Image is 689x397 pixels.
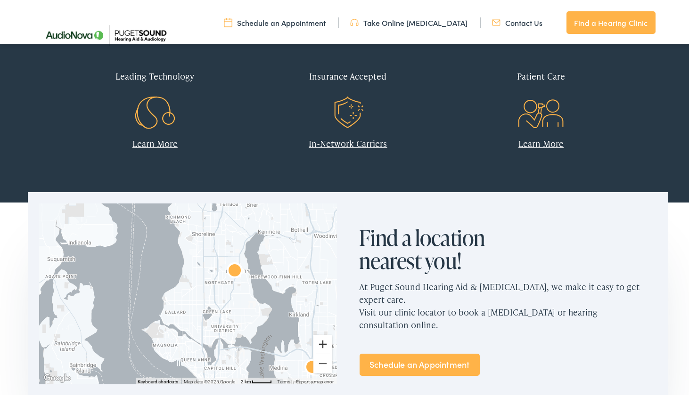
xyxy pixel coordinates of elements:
div: Patient Care [451,60,631,88]
span: Map data ©2025 Google [184,377,236,382]
div: Leading Technology [66,60,245,88]
button: Map Scale: 2 km per 39 pixels [238,376,275,382]
a: Report a map error [296,377,334,382]
img: Google [41,370,73,382]
div: AudioNova [223,259,246,281]
a: Schedule an Appointment [360,352,480,374]
div: AudioNova [301,355,324,378]
a: Contact Us [492,16,542,26]
img: utility icon [492,16,500,26]
h2: Find a location nearest you! [360,224,510,271]
a: Find a Hearing Clinic [566,9,655,32]
button: Zoom out [313,352,332,371]
a: Schedule an Appointment [224,16,326,26]
a: Open this area in Google Maps (opens a new window) [41,370,73,382]
p: At Puget Sound Hearing Aid & [MEDICAL_DATA], we make it easy to get expert care. Visit our clinic... [360,271,657,337]
a: Learn More [132,136,178,147]
a: Take Online [MEDICAL_DATA] [350,16,468,26]
span: 2 km [241,377,252,382]
img: utility icon [224,16,232,26]
button: Zoom in [313,333,332,352]
a: In-Network Carriers [309,136,387,147]
img: utility icon [350,16,359,26]
a: Terms (opens in new tab) [278,377,291,382]
a: Patient Care [451,60,631,116]
div: Insurance Accepted [259,60,438,88]
a: Learn More [518,136,564,147]
a: Insurance Accepted [259,60,438,116]
a: Leading Technology [66,60,245,116]
button: Keyboard shortcuts [138,377,179,383]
